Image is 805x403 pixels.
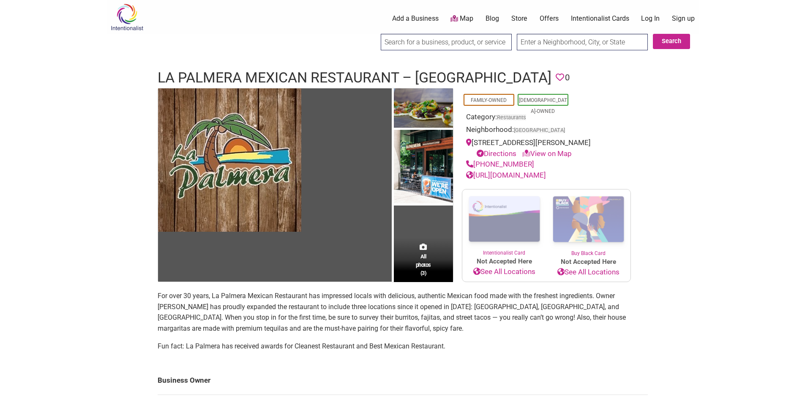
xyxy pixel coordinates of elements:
a: Intentionalist Card [462,189,546,257]
a: Restaurants [497,114,526,121]
span: 0 [565,71,570,84]
p: For over 30 years, La Palmera Mexican Restaurant has impressed locals with delicious, authentic M... [158,291,648,334]
div: Neighborhood: [466,124,627,137]
img: Intentionalist [107,3,147,31]
a: [DEMOGRAPHIC_DATA]-Owned [519,97,567,114]
input: Search for a business, product, or service [381,34,512,50]
a: See All Locations [546,267,630,278]
img: Buy Black Card [546,189,630,249]
a: Family-Owned [471,97,507,103]
a: Add a Business [392,14,439,23]
button: Search [653,34,690,49]
a: See All Locations [462,266,546,277]
a: [PHONE_NUMBER] [466,160,534,168]
a: Store [511,14,527,23]
div: Category: [466,112,627,125]
p: Fun fact: La Palmera has received awards for Cleanest Restaurant and Best Mexican Restaurant. [158,341,648,352]
span: Not Accepted Here [546,257,630,267]
a: Offers [540,14,559,23]
span: You must be logged in to save favorites. [556,71,564,84]
span: All photos (3) [416,252,431,277]
span: [GEOGRAPHIC_DATA] [514,128,565,133]
h1: La Palmera Mexican Restaurant – [GEOGRAPHIC_DATA] [158,68,551,88]
a: Directions [477,149,516,158]
span: Not Accepted Here [462,257,546,266]
a: Intentionalist Cards [571,14,629,23]
a: Sign up [672,14,695,23]
a: Map [450,14,473,24]
a: Buy Black Card [546,189,630,257]
td: Business Owner [158,367,648,395]
a: Blog [486,14,499,23]
a: View on Map [522,149,572,158]
a: [URL][DOMAIN_NAME] [466,171,546,179]
img: Intentionalist Card [462,189,546,249]
div: [STREET_ADDRESS][PERSON_NAME] [466,137,627,159]
a: Log In [641,14,660,23]
input: Enter a Neighborhood, City, or State [517,34,648,50]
